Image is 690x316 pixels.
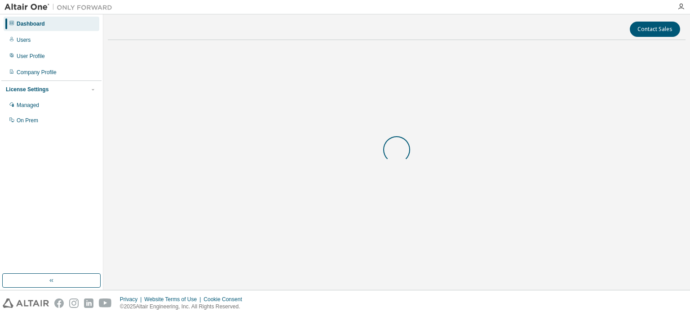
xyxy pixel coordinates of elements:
div: Dashboard [17,20,45,27]
button: Contact Sales [630,22,680,37]
div: Privacy [120,296,144,303]
div: User Profile [17,53,45,60]
img: facebook.svg [54,298,64,308]
div: Users [17,36,31,44]
img: instagram.svg [69,298,79,308]
div: License Settings [6,86,49,93]
img: linkedin.svg [84,298,93,308]
div: Website Terms of Use [144,296,203,303]
img: altair_logo.svg [3,298,49,308]
p: © 2025 Altair Engineering, Inc. All Rights Reserved. [120,303,248,311]
img: youtube.svg [99,298,112,308]
div: On Prem [17,117,38,124]
div: Managed [17,102,39,109]
div: Cookie Consent [203,296,247,303]
div: Company Profile [17,69,57,76]
img: Altair One [4,3,117,12]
